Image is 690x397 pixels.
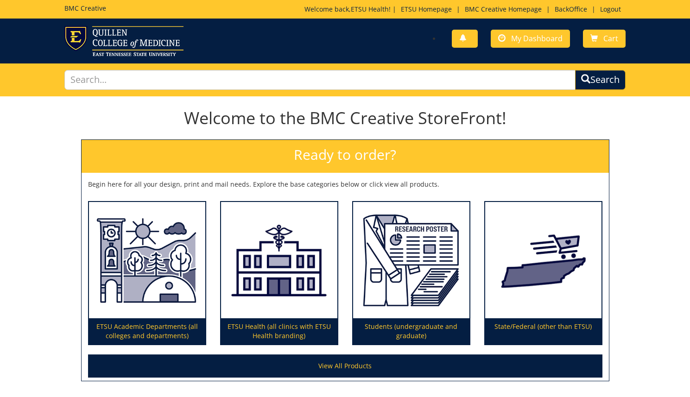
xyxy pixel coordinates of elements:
img: ETSU Academic Departments (all colleges and departments) [89,202,205,319]
img: Students (undergraduate and graduate) [353,202,469,319]
a: Students (undergraduate and graduate) [353,202,469,345]
p: Begin here for all your design, print and mail needs. Explore the base categories below or click ... [88,180,602,189]
a: My Dashboard [491,30,570,48]
img: ETSU logo [64,26,184,56]
p: ETSU Academic Departments (all colleges and departments) [89,318,205,344]
input: Search... [64,70,576,90]
span: Cart [603,33,618,44]
p: ETSU Health (all clinics with ETSU Health branding) [221,318,337,344]
h5: BMC Creative [64,5,106,12]
a: ETSU Academic Departments (all colleges and departments) [89,202,205,345]
h2: Ready to order? [82,140,609,173]
p: Welcome back, ! | | | | [304,5,626,14]
a: ETSU Homepage [396,5,456,13]
a: BackOffice [550,5,592,13]
a: Cart [583,30,626,48]
a: Logout [595,5,626,13]
p: Students (undergraduate and graduate) [353,318,469,344]
a: BMC Creative Homepage [460,5,546,13]
button: Search [575,70,626,90]
h1: Welcome to the BMC Creative StoreFront! [81,109,609,127]
a: ETSU Health (all clinics with ETSU Health branding) [221,202,337,345]
a: View All Products [88,354,602,378]
p: State/Federal (other than ETSU) [485,318,601,344]
img: State/Federal (other than ETSU) [485,202,601,319]
a: ETSU Health [351,5,389,13]
span: My Dashboard [511,33,563,44]
img: ETSU Health (all clinics with ETSU Health branding) [221,202,337,319]
a: State/Federal (other than ETSU) [485,202,601,345]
